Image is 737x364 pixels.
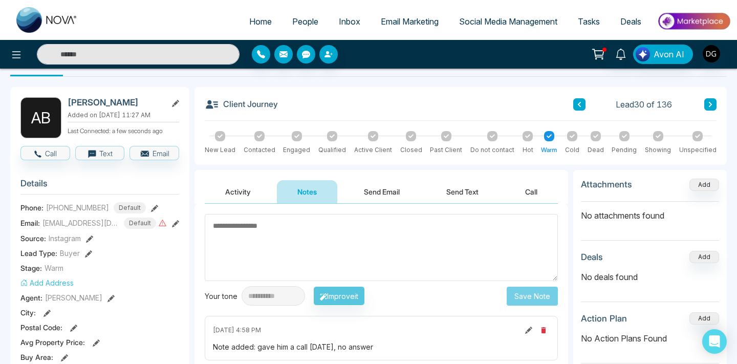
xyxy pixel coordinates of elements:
[449,12,568,31] a: Social Media Management
[277,180,337,203] button: Notes
[205,97,278,112] h3: Client Journey
[244,145,275,155] div: Contacted
[46,202,109,213] span: [PHONE_NUMBER]
[581,202,719,222] p: No attachments found
[283,145,310,155] div: Engaged
[205,145,235,155] div: New Lead
[20,322,62,333] span: Postal Code :
[213,341,550,352] div: Note added: gave him a call [DATE], no answer
[610,12,652,31] a: Deals
[426,180,499,203] button: Send Text
[20,352,53,362] span: Buy Area :
[581,271,719,283] p: No deals found
[371,12,449,31] a: Email Marketing
[703,45,720,62] img: User Avatar
[568,12,610,31] a: Tasks
[354,145,392,155] div: Active Client
[16,7,78,33] img: Nova CRM Logo
[49,233,81,244] span: Instagram
[205,180,271,203] button: Activity
[20,263,42,273] span: Stage:
[282,12,329,31] a: People
[679,145,717,155] div: Unspecified
[75,146,125,160] button: Text
[470,145,514,155] div: Do not contact
[318,145,346,155] div: Qualified
[507,287,558,306] button: Save Note
[205,291,242,302] div: Your tone
[20,292,42,303] span: Agent:
[68,111,179,120] p: Added on [DATE] 11:27 AM
[124,218,156,229] span: Default
[42,218,119,228] span: [EMAIL_ADDRESS][DOMAIN_NAME]
[20,97,61,138] div: A B
[249,16,272,27] span: Home
[689,180,719,188] span: Add
[20,146,70,160] button: Call
[689,251,719,263] button: Add
[657,10,731,33] img: Market-place.gif
[620,16,641,27] span: Deals
[20,307,36,318] span: City :
[581,332,719,345] p: No Action Plans Found
[20,178,179,194] h3: Details
[20,277,74,288] button: Add Address
[329,12,371,31] a: Inbox
[292,16,318,27] span: People
[612,145,637,155] div: Pending
[689,312,719,325] button: Add
[581,252,603,262] h3: Deals
[636,47,650,61] img: Lead Flow
[654,48,684,60] span: Avon AI
[129,146,179,160] button: Email
[213,326,261,335] span: [DATE] 4:58 PM
[565,145,579,155] div: Cold
[114,202,146,213] span: Default
[68,124,179,136] p: Last Connected: a few seconds ago
[400,145,422,155] div: Closed
[343,180,420,203] button: Send Email
[239,12,282,31] a: Home
[541,145,557,155] div: Warm
[645,145,671,155] div: Showing
[68,97,163,108] h2: [PERSON_NAME]
[381,16,439,27] span: Email Marketing
[633,45,693,64] button: Avon AI
[581,179,632,189] h3: Attachments
[459,16,557,27] span: Social Media Management
[702,329,727,354] div: Open Intercom Messenger
[60,248,80,259] span: Buyer
[20,337,85,348] span: Avg Property Price :
[339,16,360,27] span: Inbox
[689,179,719,191] button: Add
[430,145,462,155] div: Past Client
[20,248,57,259] span: Lead Type:
[20,202,44,213] span: Phone:
[45,263,63,273] span: Warm
[505,180,558,203] button: Call
[588,145,604,155] div: Dead
[578,16,600,27] span: Tasks
[20,218,40,228] span: Email:
[20,233,46,244] span: Source:
[45,292,102,303] span: [PERSON_NAME]
[523,145,533,155] div: Hot
[616,98,672,111] span: Lead 30 of 136
[581,313,627,324] h3: Action Plan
